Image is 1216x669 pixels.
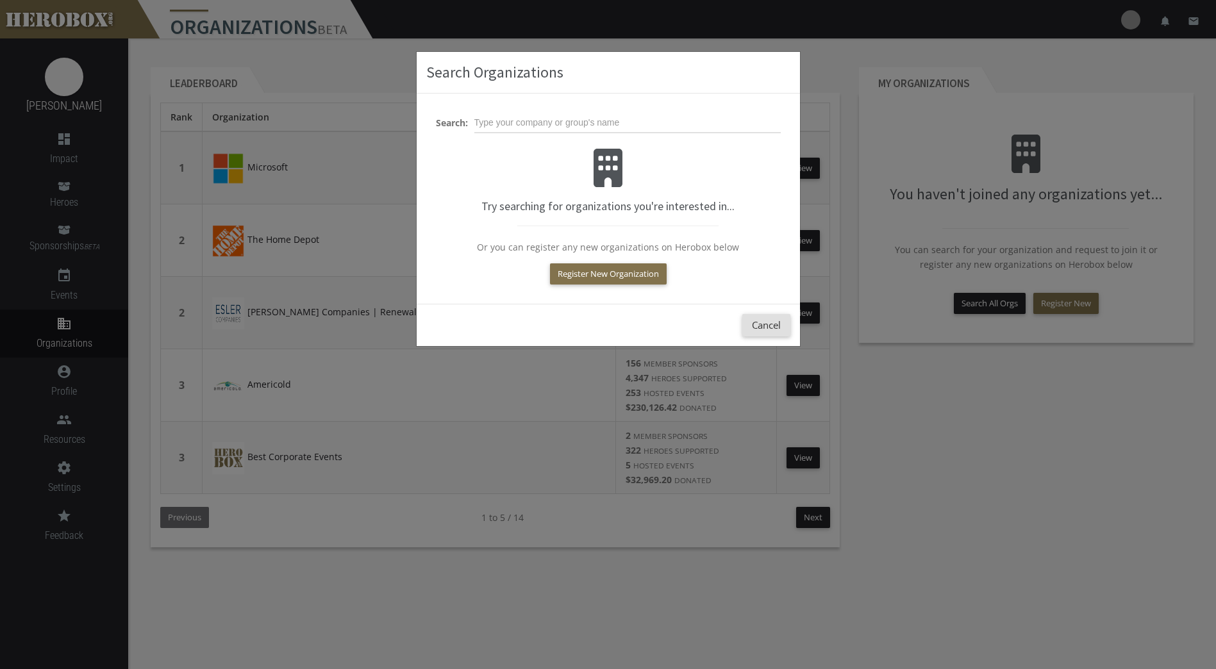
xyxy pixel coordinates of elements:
button: Register New Organization [550,263,667,285]
span: Try searching for organizations you're interested in... [481,199,735,213]
button: Cancel [742,314,790,336]
label: Search: [436,115,468,130]
h3: Search Organizations [426,62,790,83]
input: Type your company or group's name [474,113,781,133]
p: Or you can register any new organizations on Herobox below [436,240,781,254]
